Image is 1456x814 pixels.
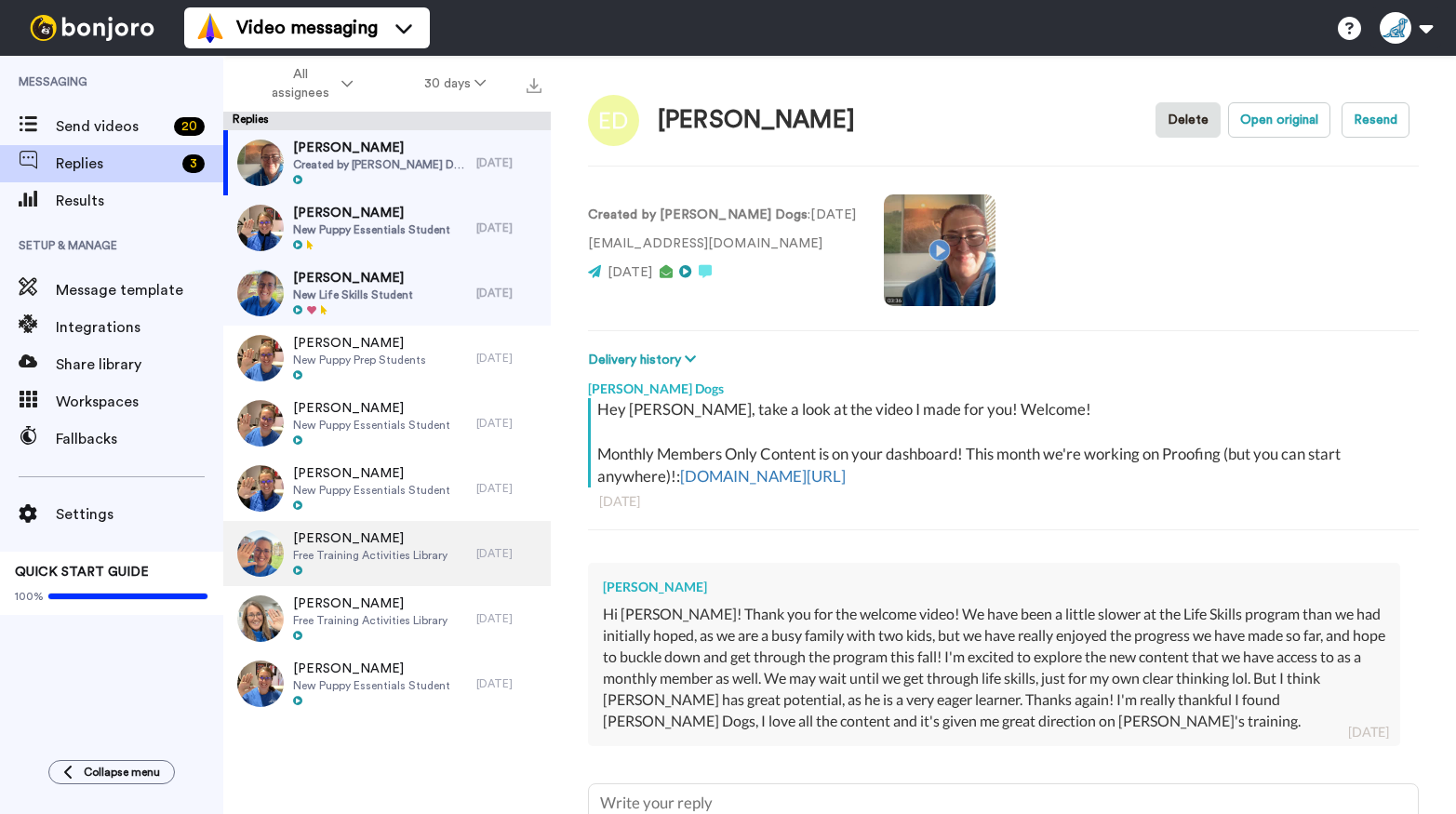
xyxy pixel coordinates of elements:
[476,546,541,561] div: [DATE]
[237,530,284,577] img: 83d4d94b-ddac-46b6-977c-3f6692ca2df0-thumb.jpg
[476,611,541,626] div: [DATE]
[56,428,223,450] span: Fallbacks
[15,589,44,604] span: 100%
[236,15,378,41] span: Video messaging
[588,208,808,221] strong: Created by [PERSON_NAME] Dogs
[56,115,167,138] span: Send videos
[588,234,856,254] p: [EMAIL_ADDRESS][DOMAIN_NAME]
[237,661,284,707] img: 9f918230-4728-48fb-99b4-3609151c263e-thumb.jpg
[84,765,160,780] span: Collapse menu
[237,270,284,316] img: 3de42fa7-b317-494a-94de-398557b21c78-thumb.jpg
[476,220,541,235] div: [DATE]
[223,651,551,716] a: [PERSON_NAME]New Puppy Essentials Student[DATE]
[608,266,652,279] span: [DATE]
[293,157,467,172] span: Created by [PERSON_NAME] Dogs
[182,154,205,173] div: 3
[1155,102,1221,138] button: Delete
[603,578,1385,596] div: [PERSON_NAME]
[1342,102,1409,138] button: Resend
[56,190,223,212] span: Results
[603,604,1385,731] div: Hi [PERSON_NAME]! Thank you for the welcome video! We have been a little slower at the Life Skill...
[293,594,447,613] span: [PERSON_NAME]
[56,391,223,413] span: Workspaces
[680,466,846,486] a: [DOMAIN_NAME][URL]
[237,205,284,251] img: 8be5329f-3ef6-4421-a233-855a1f3858ea-thumb.jpg
[293,287,413,302] span: New Life Skills Student
[293,204,450,222] span: [PERSON_NAME]
[223,586,551,651] a: [PERSON_NAME]Free Training Activities Library[DATE]
[15,566,149,579] span: QUICK START GUIDE
[588,370,1419,398] div: [PERSON_NAME] Dogs
[476,286,541,300] div: [DATE]
[293,613,447,628] span: Free Training Activities Library
[48,760,175,784] button: Collapse menu
[293,529,447,548] span: [PERSON_NAME]
[293,660,450,678] span: [PERSON_NAME]
[293,269,413,287] span: [PERSON_NAME]
[476,351,541,366] div: [DATE]
[56,279,223,301] span: Message template
[293,222,450,237] span: New Puppy Essentials Student
[237,400,284,447] img: cfc0e783-02ad-486a-b114-1f57521f2771-thumb.jpg
[658,107,855,134] div: [PERSON_NAME]
[237,595,284,642] img: 0b57395c-124c-4f25-adbf-c88319e0db59-thumb.jpg
[56,503,223,526] span: Settings
[223,260,551,326] a: [PERSON_NAME]New Life Skills Student[DATE]
[293,483,450,498] span: New Puppy Essentials Student
[588,95,639,146] img: Image of Erin Davis
[588,350,701,370] button: Delivery history
[293,353,426,367] span: New Puppy Prep Students
[293,678,450,693] span: New Puppy Essentials Student
[476,155,541,170] div: [DATE]
[223,195,551,260] a: [PERSON_NAME]New Puppy Essentials Student[DATE]
[223,391,551,456] a: [PERSON_NAME]New Puppy Essentials Student[DATE]
[293,464,450,483] span: [PERSON_NAME]
[56,153,175,175] span: Replies
[293,548,447,563] span: Free Training Activities Library
[389,67,522,100] button: 30 days
[527,78,541,93] img: export.svg
[223,456,551,521] a: [PERSON_NAME]New Puppy Essentials Student[DATE]
[1228,102,1330,138] button: Open original
[237,335,284,381] img: b70550f6-7103-4f0e-ae88-b904d56d8f37-thumb.jpg
[237,140,284,186] img: 46a64490-037e-47a9-bb1a-ab3d8bed7a5d-thumb.jpg
[227,58,389,110] button: All assignees
[1348,723,1389,741] div: [DATE]
[56,316,223,339] span: Integrations
[293,418,450,433] span: New Puppy Essentials Student
[293,334,426,353] span: [PERSON_NAME]
[174,117,205,136] div: 20
[293,399,450,418] span: [PERSON_NAME]
[521,70,547,98] button: Export all results that match these filters now.
[223,112,551,130] div: Replies
[588,206,856,225] p: : [DATE]
[195,13,225,43] img: vm-color.svg
[223,521,551,586] a: [PERSON_NAME]Free Training Activities Library[DATE]
[476,416,541,431] div: [DATE]
[237,465,284,512] img: 99bc6dd5-4624-474e-bfad-eaf91cebcce9-thumb.jpg
[476,676,541,691] div: [DATE]
[223,326,551,391] a: [PERSON_NAME]New Puppy Prep Students[DATE]
[223,130,551,195] a: [PERSON_NAME]Created by [PERSON_NAME] Dogs[DATE]
[293,139,467,157] span: [PERSON_NAME]
[597,398,1414,487] div: Hey [PERSON_NAME], take a look at the video I made for you! Welcome! Monthly Members Only Content...
[262,65,338,102] span: All assignees
[22,15,162,41] img: bj-logo-header-white.svg
[599,492,1408,511] div: [DATE]
[56,354,223,376] span: Share library
[476,481,541,496] div: [DATE]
